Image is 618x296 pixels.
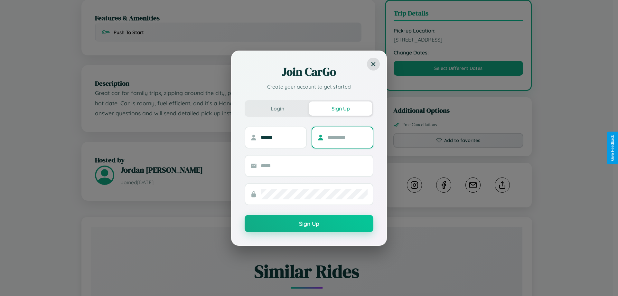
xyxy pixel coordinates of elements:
[245,64,373,80] h2: Join CarGo
[245,83,373,91] p: Create your account to get started
[309,101,372,116] button: Sign Up
[246,101,309,116] button: Login
[245,215,373,232] button: Sign Up
[610,135,615,161] div: Give Feedback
